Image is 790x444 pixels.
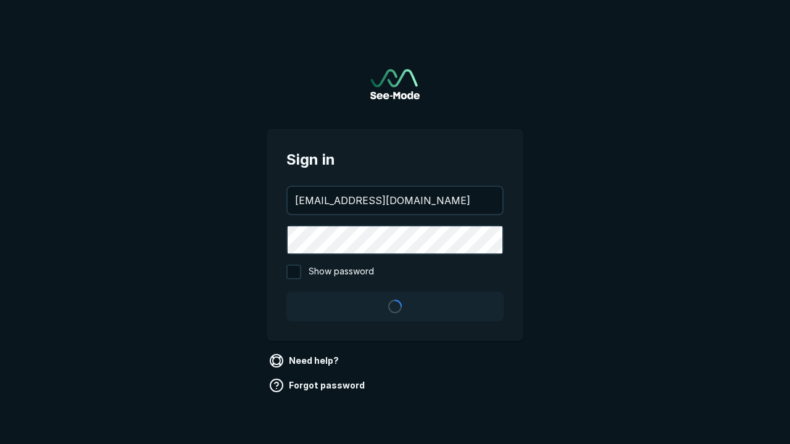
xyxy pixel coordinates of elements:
span: Sign in [286,149,504,171]
input: your@email.com [288,187,502,214]
a: Forgot password [267,376,370,395]
a: Need help? [267,351,344,371]
span: Show password [309,265,374,279]
img: See-Mode Logo [370,69,420,99]
a: Go to sign in [370,69,420,99]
